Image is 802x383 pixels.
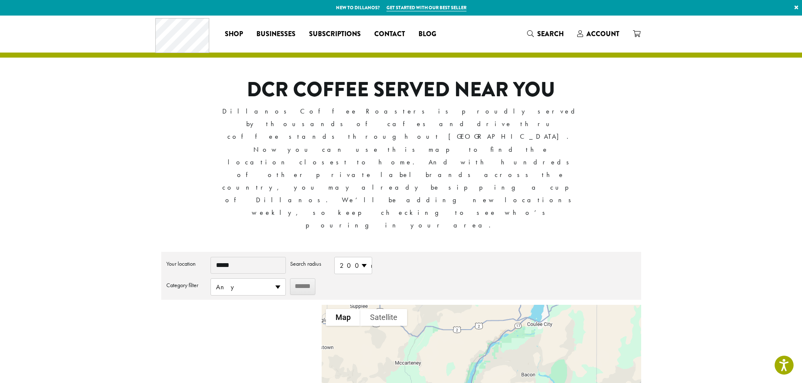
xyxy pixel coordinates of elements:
[386,4,466,11] a: Get started with our best seller
[221,105,581,232] p: Dillanos Coffee Roasters is proudly served by thousands of cafes and drive thru coffee stands thr...
[218,27,250,41] a: Shop
[360,309,407,326] button: Show satellite imagery
[586,29,619,39] span: Account
[374,29,405,40] span: Contact
[520,27,570,41] a: Search
[166,257,206,270] label: Your location
[335,257,372,274] span: 200 mi
[418,29,436,40] span: Blog
[211,279,285,295] span: Any
[221,78,581,102] h1: DCR COFFEE SERVED NEAR YOU
[537,29,564,39] span: Search
[290,257,330,270] label: Search radius
[166,278,206,292] label: Category filter
[326,309,360,326] button: Show street map
[225,29,243,40] span: Shop
[309,29,361,40] span: Subscriptions
[256,29,296,40] span: Businesses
